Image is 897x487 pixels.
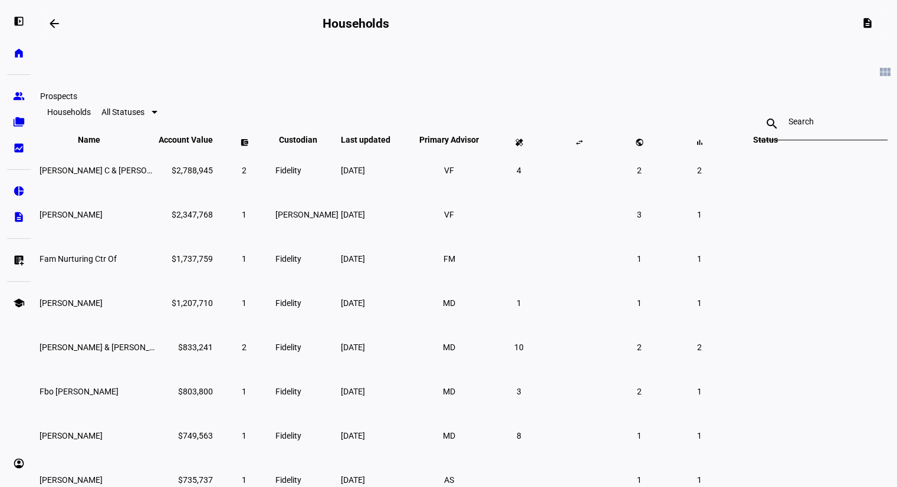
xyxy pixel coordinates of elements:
[637,210,642,219] span: 3
[7,179,31,203] a: pie_chart
[637,431,642,440] span: 1
[637,387,642,396] span: 2
[7,205,31,229] a: description
[637,343,642,352] span: 2
[158,237,213,280] td: $1,737,759
[159,135,213,144] span: Account Value
[517,431,521,440] span: 8
[697,343,702,352] span: 2
[514,343,524,352] span: 10
[158,149,213,192] td: $2,788,945
[40,343,175,352] span: Linda Stathoplos & John Lee Lillibridge Iii
[878,65,892,79] mat-icon: view_module
[47,17,61,31] mat-icon: arrow_backwards
[341,298,365,308] span: [DATE]
[13,254,25,266] eth-mat-symbol: list_alt_add
[158,193,213,236] td: $2,347,768
[275,210,339,219] span: [PERSON_NAME]
[517,387,521,396] span: 3
[7,84,31,108] a: group
[275,475,301,485] span: Fidelity
[697,387,702,396] span: 1
[35,89,82,103] div: Prospects
[158,370,213,413] td: $803,800
[242,475,247,485] span: 1
[341,210,365,219] span: [DATE]
[13,90,25,102] eth-mat-symbol: group
[637,166,642,175] span: 2
[242,343,247,352] span: 2
[341,387,365,396] span: [DATE]
[439,160,460,181] li: VF
[13,185,25,197] eth-mat-symbol: pie_chart
[439,425,460,446] li: MD
[40,475,103,485] span: Arlene Golda Germain
[439,337,460,358] li: MD
[242,298,247,308] span: 1
[637,254,642,264] span: 1
[13,297,25,309] eth-mat-symbol: school
[439,292,460,314] li: MD
[275,298,301,308] span: Fidelity
[13,15,25,27] eth-mat-symbol: left_panel_open
[341,475,365,485] span: [DATE]
[275,431,301,440] span: Fidelity
[341,135,408,144] span: Last updated
[242,166,247,175] span: 2
[697,298,702,308] span: 1
[13,211,25,223] eth-mat-symbol: description
[439,381,460,402] li: MD
[637,298,642,308] span: 1
[275,166,301,175] span: Fidelity
[242,387,247,396] span: 1
[697,431,702,440] span: 1
[7,110,31,134] a: folder_copy
[758,117,786,131] mat-icon: search
[697,475,702,485] span: 1
[40,166,182,175] span: Vinita C & David L Ferrera
[158,281,213,324] td: $1,207,710
[101,107,144,117] span: All Statuses
[40,387,119,396] span: Fbo Marian S Pruslin
[47,107,91,117] eth-data-table-title: Households
[13,116,25,128] eth-mat-symbol: folder_copy
[158,414,213,457] td: $749,563
[275,343,301,352] span: Fidelity
[40,210,103,219] span: Debora D Mayer
[13,47,25,59] eth-mat-symbol: home
[410,135,488,144] span: Primary Advisor
[341,254,365,264] span: [DATE]
[242,254,247,264] span: 1
[517,166,521,175] span: 4
[279,135,335,144] span: Custodian
[439,204,460,225] li: VF
[13,142,25,154] eth-mat-symbol: bid_landscape
[341,166,365,175] span: [DATE]
[697,254,702,264] span: 1
[40,431,103,440] span: Kashif Sheikh
[40,298,103,308] span: John Lee Lillibridge Iii
[40,254,117,264] span: Fam Nurturing Ctr Of
[788,117,857,126] input: Search
[697,210,702,219] span: 1
[439,248,460,269] li: FM
[158,325,213,368] td: $833,241
[275,254,301,264] span: Fidelity
[7,136,31,160] a: bid_landscape
[862,17,873,29] mat-icon: description
[242,431,247,440] span: 1
[7,41,31,65] a: home
[341,343,365,352] span: [DATE]
[341,431,365,440] span: [DATE]
[697,166,702,175] span: 2
[275,387,301,396] span: Fidelity
[242,210,247,219] span: 1
[13,458,25,469] eth-mat-symbol: account_circle
[637,475,642,485] span: 1
[744,135,787,144] span: Status
[517,298,521,308] span: 1
[323,17,389,31] h2: Households
[78,135,118,144] span: Name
